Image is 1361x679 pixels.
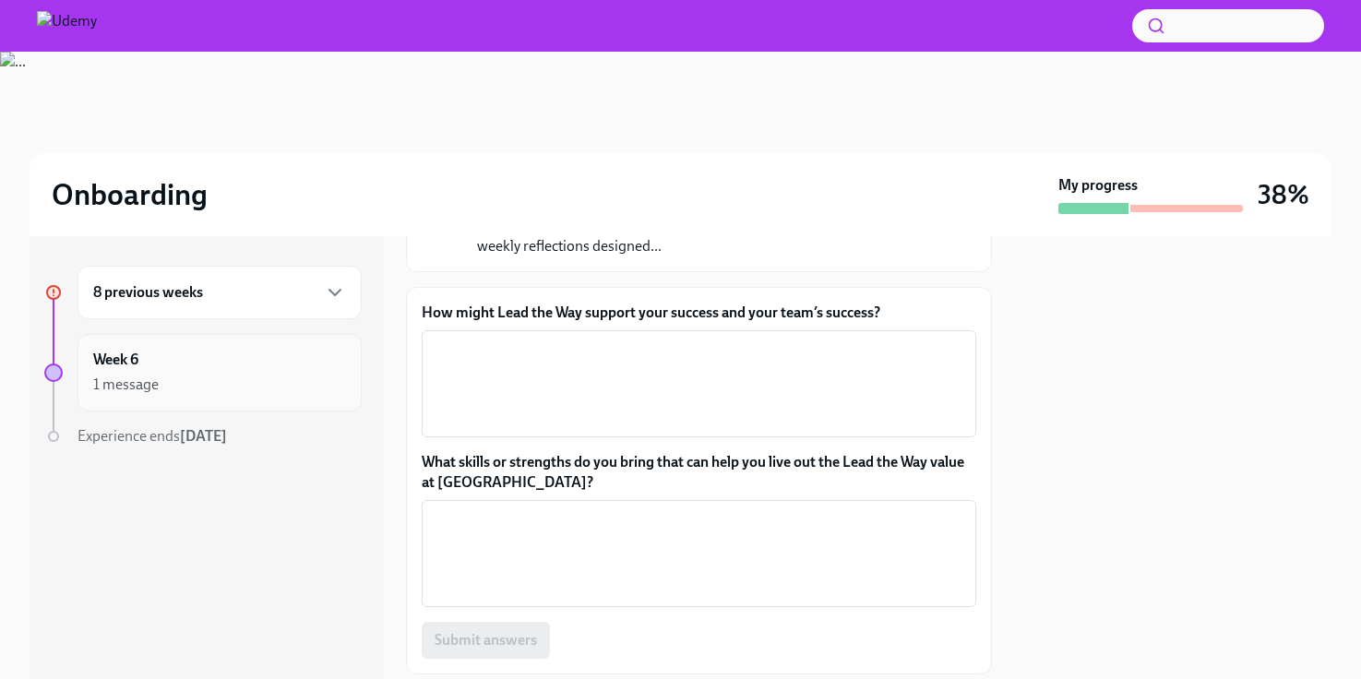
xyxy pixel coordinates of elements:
h2: Onboarding [52,176,208,213]
label: How might Lead the Way support your success and your team’s success? [422,303,976,323]
strong: [DATE] [180,427,227,445]
p: As part of your onboarding, we’re excited to invite you into a series of weekly reflections desig... [477,216,939,256]
label: What skills or strengths do you bring that can help you live out the Lead the Way value at [GEOGR... [422,452,976,493]
img: Udemy [37,11,97,41]
div: 1 message [93,375,159,395]
div: 8 previous weeks [78,266,362,319]
h6: Week 6 [93,350,138,370]
span: Experience ends [78,427,227,445]
a: Week 61 message [44,334,362,411]
h3: 38% [1258,178,1309,211]
strong: My progress [1058,175,1138,196]
h6: 8 previous weeks [93,282,203,303]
